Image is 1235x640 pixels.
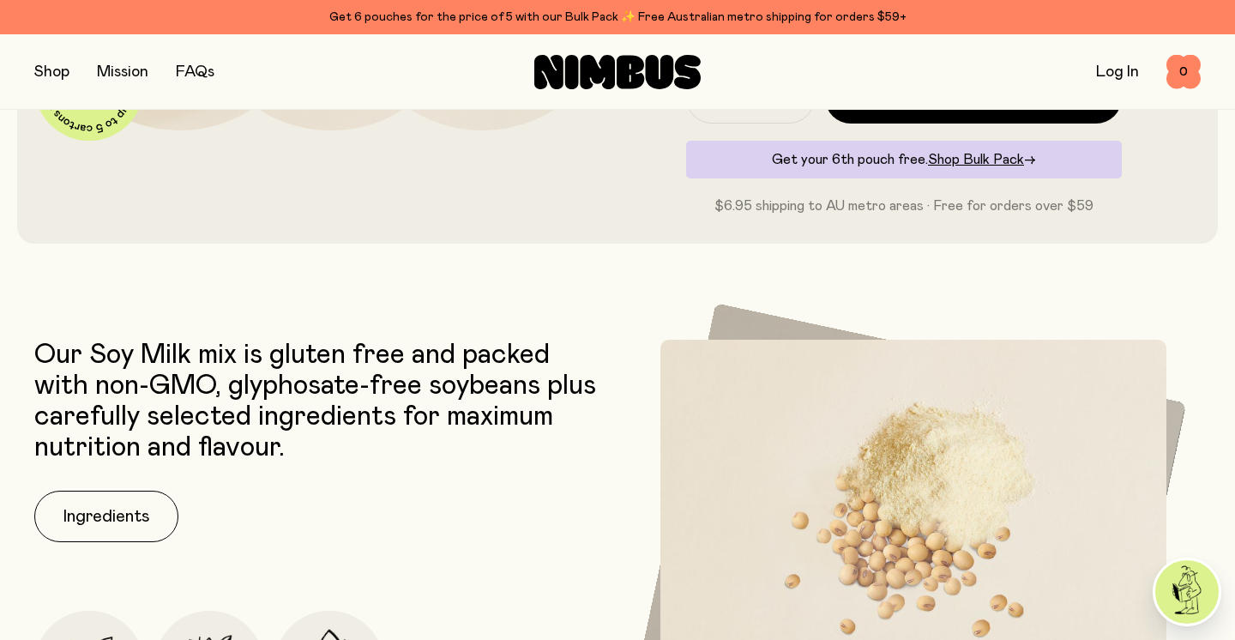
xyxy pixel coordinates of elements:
[928,153,1024,166] span: Shop Bulk Pack
[97,64,148,80] a: Mission
[1166,55,1201,89] button: 0
[176,64,214,80] a: FAQs
[34,491,178,542] button: Ingredients
[928,153,1036,166] a: Shop Bulk Pack→
[686,141,1122,178] div: Get your 6th pouch free.
[34,7,1201,27] div: Get 6 pouches for the price of 5 with our Bulk Pack ✨ Free Australian metro shipping for orders $59+
[34,340,609,463] p: Our Soy Milk mix is gluten free and packed with non-GMO, glyphosate-free soybeans plus carefully ...
[1096,64,1139,80] a: Log In
[686,196,1122,216] p: $6.95 shipping to AU metro areas · Free for orders over $59
[1155,560,1219,624] img: agent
